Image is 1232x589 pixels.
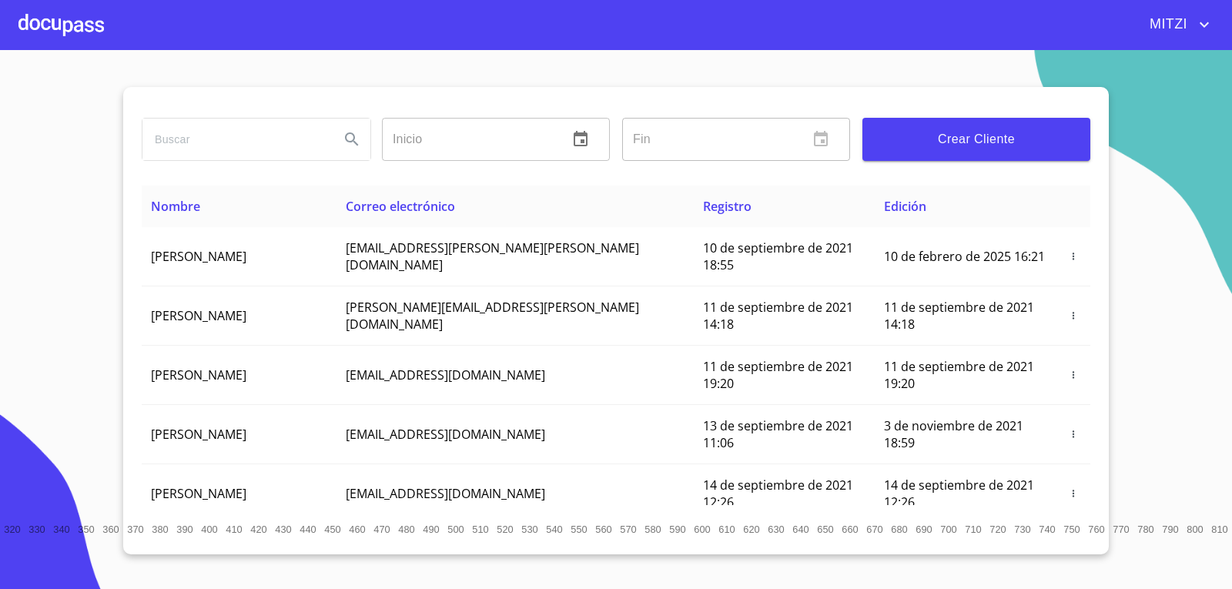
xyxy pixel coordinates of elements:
[862,517,887,542] button: 670
[884,299,1034,333] span: 11 de septiembre de 2021 14:18
[151,198,200,215] span: Nombre
[884,198,926,215] span: Edición
[620,524,636,535] span: 570
[346,239,639,273] span: [EMAIL_ADDRESS][PERSON_NAME][PERSON_NAME][DOMAIN_NAME]
[838,517,862,542] button: 660
[517,517,542,542] button: 530
[965,524,981,535] span: 710
[936,517,961,542] button: 700
[398,524,414,535] span: 480
[616,517,641,542] button: 570
[788,517,813,542] button: 640
[148,517,172,542] button: 380
[567,517,591,542] button: 550
[1138,12,1195,37] span: MITZI
[349,524,365,535] span: 460
[912,517,936,542] button: 690
[703,358,853,392] span: 11 de septiembre de 2021 19:20
[176,524,192,535] span: 390
[74,517,99,542] button: 350
[444,517,468,542] button: 500
[1035,517,1060,542] button: 740
[1133,517,1158,542] button: 780
[718,524,735,535] span: 610
[151,307,246,324] span: [PERSON_NAME]
[151,426,246,443] span: [PERSON_NAME]
[665,517,690,542] button: 590
[49,517,74,542] button: 340
[1010,517,1035,542] button: 730
[226,524,242,535] span: 410
[320,517,345,542] button: 450
[102,524,119,535] span: 360
[641,517,665,542] button: 580
[246,517,271,542] button: 420
[792,524,808,535] span: 640
[152,524,168,535] span: 380
[521,524,537,535] span: 530
[1039,524,1055,535] span: 740
[493,517,517,542] button: 520
[884,477,1034,510] span: 14 de septiembre de 2021 12:26
[739,517,764,542] button: 620
[497,524,513,535] span: 520
[887,517,912,542] button: 680
[423,524,439,535] span: 490
[703,239,853,273] span: 10 de septiembre de 2021 18:55
[99,517,123,542] button: 360
[142,119,327,160] input: search
[151,485,246,502] span: [PERSON_NAME]
[370,517,394,542] button: 470
[472,524,488,535] span: 510
[300,524,316,535] span: 440
[346,426,545,443] span: [EMAIL_ADDRESS][DOMAIN_NAME]
[813,517,838,542] button: 650
[172,517,197,542] button: 390
[468,517,493,542] button: 510
[333,121,370,158] button: Search
[346,366,545,383] span: [EMAIL_ADDRESS][DOMAIN_NAME]
[768,524,784,535] span: 630
[222,517,246,542] button: 410
[1063,524,1080,535] span: 750
[275,524,291,535] span: 430
[571,524,587,535] span: 550
[1137,524,1153,535] span: 780
[764,517,788,542] button: 630
[1014,524,1030,535] span: 730
[989,524,1006,535] span: 720
[884,417,1023,451] span: 3 de noviembre de 2021 18:59
[346,198,455,215] span: Correo electrónico
[1207,517,1232,542] button: 810
[669,524,685,535] span: 590
[703,299,853,333] span: 11 de septiembre de 2021 14:18
[127,524,143,535] span: 370
[346,485,545,502] span: [EMAIL_ADDRESS][DOMAIN_NAME]
[1138,12,1214,37] button: account of current user
[715,517,739,542] button: 610
[866,524,882,535] span: 670
[1211,524,1227,535] span: 810
[151,366,246,383] span: [PERSON_NAME]
[250,524,266,535] span: 420
[1158,517,1183,542] button: 790
[690,517,715,542] button: 600
[346,299,639,333] span: [PERSON_NAME][EMAIL_ADDRESS][PERSON_NAME][DOMAIN_NAME]
[875,129,1078,150] span: Crear Cliente
[25,517,49,542] button: 330
[324,524,340,535] span: 450
[1060,517,1084,542] button: 750
[961,517,986,542] button: 710
[817,524,833,535] span: 650
[884,358,1034,392] span: 11 de septiembre de 2021 19:20
[703,477,853,510] span: 14 de septiembre de 2021 12:26
[28,524,45,535] span: 330
[591,517,616,542] button: 560
[884,248,1045,265] span: 10 de febrero de 2025 16:21
[4,524,20,535] span: 320
[986,517,1010,542] button: 720
[542,517,567,542] button: 540
[891,524,907,535] span: 680
[694,524,710,535] span: 600
[373,524,390,535] span: 470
